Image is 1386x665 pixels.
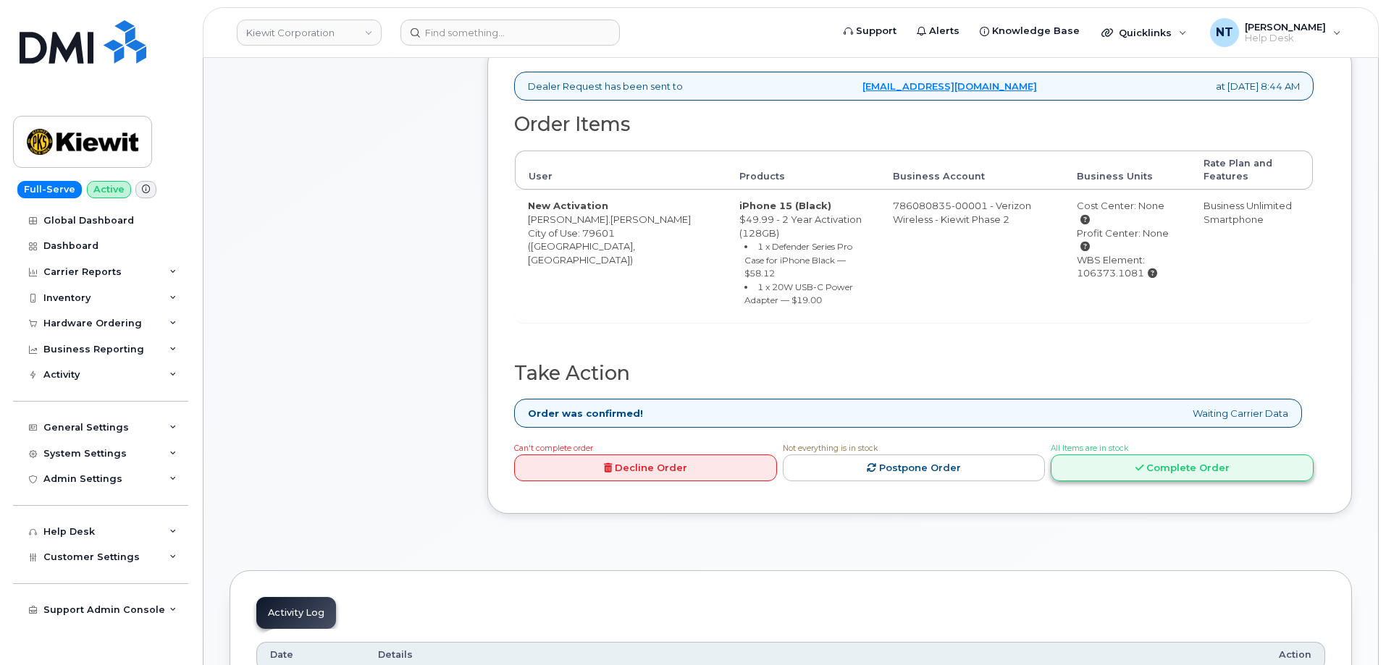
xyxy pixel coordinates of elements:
span: Quicklinks [1119,27,1172,38]
span: Help Desk [1245,33,1326,44]
span: Can't complete order [514,444,593,453]
h2: Order Items [514,114,1314,135]
div: Waiting Carrier Data [514,399,1302,428]
strong: Order was confirmed! [528,407,643,420]
small: 1 x Defender Series Pro Case for iPhone Black — $58.12 [744,241,852,279]
span: Date [270,648,293,661]
td: $49.99 - 2 Year Activation (128GB) [726,190,880,322]
input: Find something... [400,20,620,46]
a: Knowledge Base [970,17,1090,46]
div: Quicklinks [1091,18,1197,47]
td: 786080835-00001 - Verizon Wireless - Kiewit Phase 2 [880,190,1064,322]
span: Support [856,24,896,38]
div: Cost Center: None [1077,199,1177,226]
div: WBS Element: 106373.1081 [1077,253,1177,280]
span: NT [1216,24,1233,41]
td: [PERSON_NAME].[PERSON_NAME] City of Use: 79601 ([GEOGRAPHIC_DATA], [GEOGRAPHIC_DATA]) [515,190,726,322]
span: Knowledge Base [992,24,1080,38]
strong: New Activation [528,200,608,211]
span: [PERSON_NAME] [1245,21,1326,33]
span: All Items are in stock [1051,444,1128,453]
th: User [515,151,726,190]
a: Postpone Order [783,454,1046,481]
span: Not everything is in stock [783,444,878,453]
div: Nicholas Taylor [1200,18,1351,47]
div: Dealer Request has been sent to at [DATE] 8:44 AM [514,72,1314,101]
th: Business Account [880,151,1064,190]
h2: Take Action [514,363,1314,384]
th: Products [726,151,880,190]
th: Rate Plan and Features [1190,151,1313,190]
a: [EMAIL_ADDRESS][DOMAIN_NAME] [862,80,1037,93]
a: Alerts [907,17,970,46]
a: Support [833,17,907,46]
a: Kiewit Corporation [237,20,382,46]
a: Complete Order [1051,454,1314,481]
strong: iPhone 15 (Black) [739,200,831,211]
div: Profit Center: None [1077,226,1177,253]
td: Business Unlimited Smartphone [1190,190,1313,322]
span: Details [378,648,413,661]
small: 1 x 20W USB-C Power Adapter — $19.00 [744,281,853,306]
iframe: Messenger Launcher [1323,602,1375,654]
a: Decline Order [514,454,777,481]
th: Business Units [1064,151,1190,190]
span: Alerts [929,24,959,38]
